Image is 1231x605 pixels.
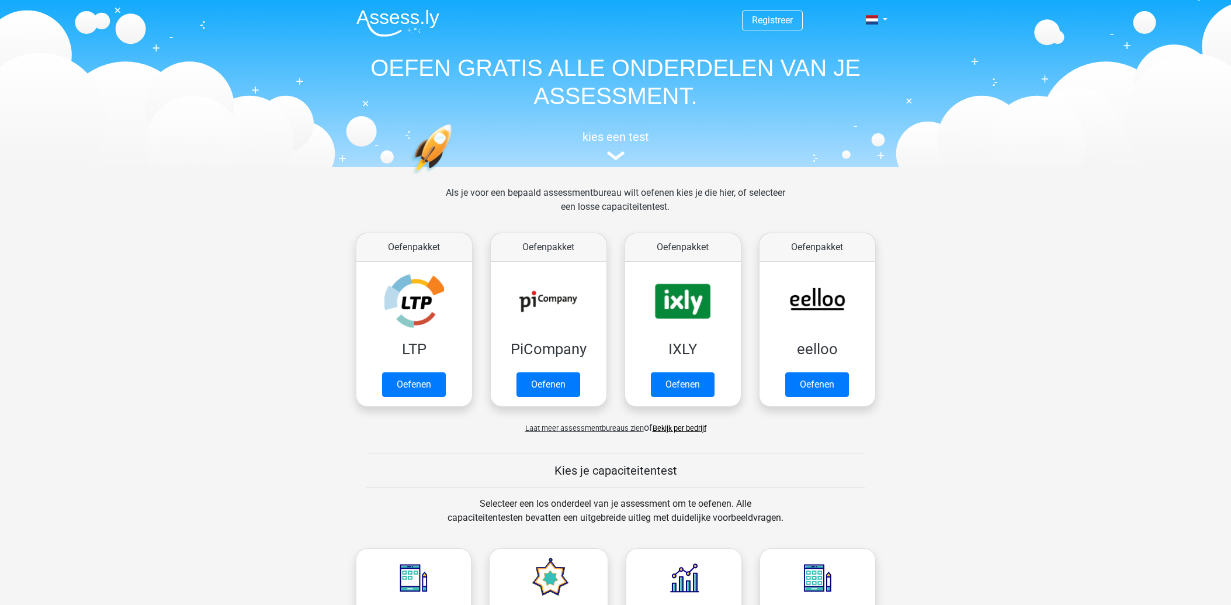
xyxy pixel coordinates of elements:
[356,9,439,37] img: Assessly
[516,372,580,397] a: Oefenen
[752,15,793,26] a: Registreer
[382,372,446,397] a: Oefenen
[436,186,795,228] div: Als je voor een bepaald assessmentbureau wilt oefenen kies je die hier, of selecteer een losse ca...
[347,130,885,161] a: kies een test
[347,412,885,435] div: of
[347,130,885,144] h5: kies een test
[411,124,497,230] img: oefenen
[785,372,849,397] a: Oefenen
[607,151,625,160] img: assessment
[347,54,885,110] h1: OEFEN GRATIS ALLE ONDERDELEN VAN JE ASSESSMENT.
[653,424,706,433] a: Bekijk per bedrijf
[366,464,865,478] h5: Kies je capaciteitentest
[436,497,795,539] div: Selecteer een los onderdeel van je assessment om te oefenen. Alle capaciteitentesten bevatten een...
[651,372,715,397] a: Oefenen
[525,424,644,433] span: Laat meer assessmentbureaus zien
